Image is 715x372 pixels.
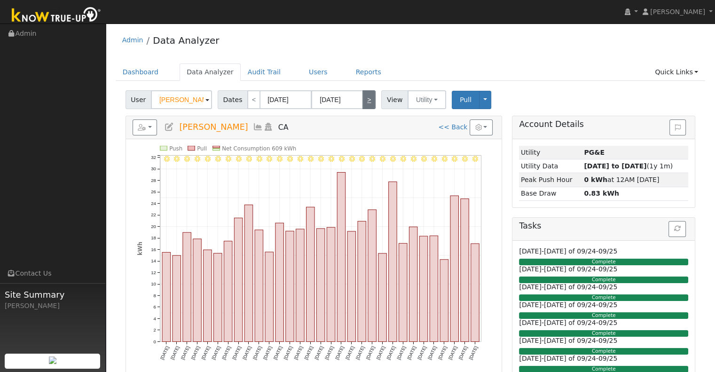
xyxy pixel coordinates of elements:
img: retrieve [49,356,56,364]
span: CA [278,123,289,132]
td: Base Draw [519,187,582,200]
div: Complete [519,277,688,283]
div: Complete [519,348,688,355]
a: Dashboard [116,63,166,81]
a: Multi-Series Graph [253,122,263,132]
h6: [DATE]-[DATE] of 09/24-09/25 [519,355,688,363]
span: (1y 1m) [584,162,673,170]
span: Site Summary [5,288,101,301]
span: Dates [218,90,248,109]
td: Utility [519,146,582,159]
h6: [DATE]-[DATE] of 09/24-09/25 [519,319,688,327]
strong: 0.83 kWh [584,190,619,197]
a: Quick Links [648,63,705,81]
a: Data Analyzer [153,35,219,46]
h6: [DATE]-[DATE] of 09/24-09/25 [519,247,688,255]
img: Know True-Up [7,5,106,26]
strong: [DATE] to [DATE] [584,162,646,170]
h6: [DATE]-[DATE] of 09/24-09/25 [519,265,688,273]
button: Refresh [668,221,686,237]
div: Complete [519,294,688,301]
a: << Back [438,123,467,131]
td: Peak Push Hour [519,173,582,187]
a: Audit Trail [241,63,288,81]
a: < [247,90,260,109]
span: View [381,90,408,109]
div: Complete [519,312,688,319]
span: User [126,90,151,109]
div: Complete [519,259,688,265]
button: Utility [408,90,446,109]
a: Admin [122,36,143,44]
div: Complete [519,330,688,337]
h5: Account Details [519,119,688,129]
h6: [DATE]-[DATE] of 09/24-09/25 [519,301,688,309]
strong: ID: 17340272, authorized: 09/27/25 [584,149,605,156]
span: [PERSON_NAME] [650,8,705,16]
div: [PERSON_NAME] [5,301,101,311]
a: Reports [349,63,388,81]
h5: Tasks [519,221,688,231]
input: Select a User [151,90,212,109]
h6: [DATE]-[DATE] of 09/24-09/25 [519,337,688,345]
span: Pull [460,96,471,103]
td: Utility Data [519,159,582,173]
a: Login As (last Never) [263,122,274,132]
a: > [362,90,376,109]
a: Users [302,63,335,81]
strong: 0 kWh [584,176,607,183]
td: at 12AM [DATE] [582,173,689,187]
button: Issue History [669,119,686,135]
button: Pull [452,91,479,109]
h6: [DATE]-[DATE] of 09/24-09/25 [519,283,688,291]
a: Edit User (37996) [164,122,174,132]
a: Data Analyzer [180,63,241,81]
span: [PERSON_NAME] [179,122,248,132]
